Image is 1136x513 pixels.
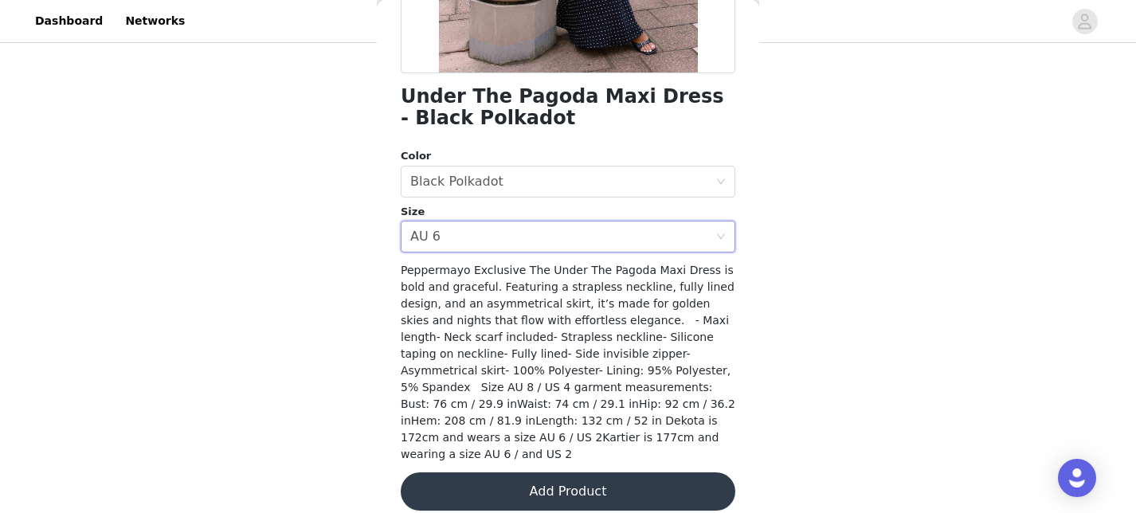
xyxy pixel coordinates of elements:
h1: Under The Pagoda Maxi Dress - Black Polkadot [401,86,735,129]
div: Color [401,148,735,164]
div: Black Polkadot [410,166,503,197]
div: avatar [1077,9,1092,34]
span: Peppermayo Exclusive The Under The Pagoda Maxi Dress is bold and graceful. Featuring a strapless ... [401,264,735,460]
a: Networks [116,3,194,39]
div: Open Intercom Messenger [1058,459,1096,497]
a: Dashboard [25,3,112,39]
button: Add Product [401,472,735,511]
div: AU 6 [410,221,441,252]
div: Size [401,204,735,220]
